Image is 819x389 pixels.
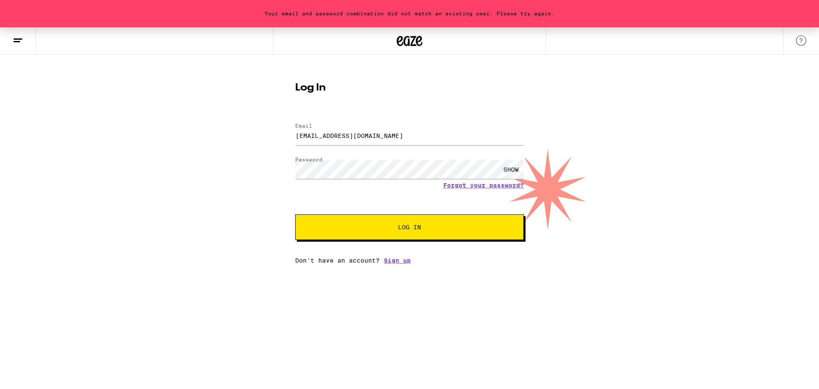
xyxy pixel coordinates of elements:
button: Log In [295,214,524,240]
h1: Log In [295,83,524,93]
div: Don't have an account? [295,257,524,264]
input: Email [295,126,524,145]
label: Email [295,123,312,129]
span: Log In [398,224,421,230]
a: Forgot your password? [443,182,524,189]
label: Password [295,157,322,162]
div: SHOW [498,160,524,179]
span: Hi. Need any help? [5,6,61,13]
a: Sign up [384,257,411,264]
